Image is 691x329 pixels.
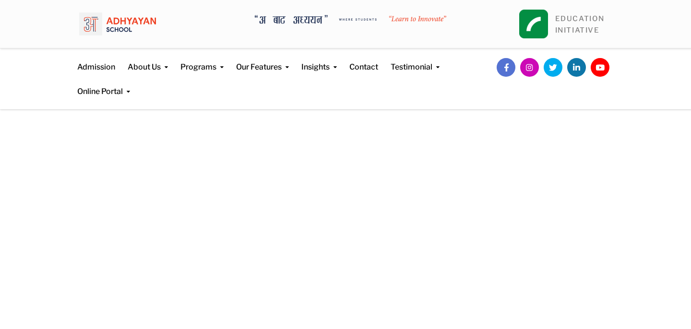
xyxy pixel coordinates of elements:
a: Insights [301,48,337,73]
a: Admission [77,48,115,73]
a: About Us [128,48,168,73]
a: Our Features [236,48,289,73]
img: square_leapfrog [519,10,548,38]
a: Contact [349,48,378,73]
img: logo [79,7,156,41]
a: Programs [180,48,224,73]
a: Testimonial [391,48,440,73]
a: EDUCATIONINITIATIVE [555,14,605,35]
img: A Bata Adhyayan where students learn to Innovate [255,15,446,24]
a: Online Portal [77,73,130,97]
